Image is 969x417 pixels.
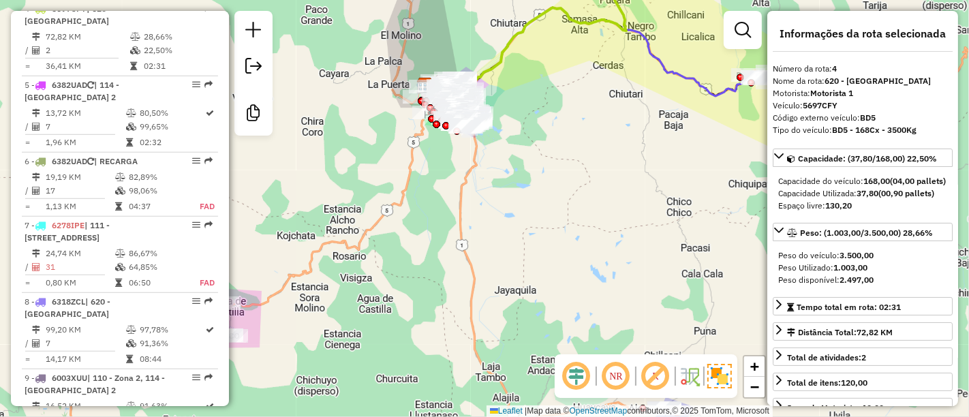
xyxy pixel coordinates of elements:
[126,339,136,347] i: % de utilização da cubagem
[52,3,87,14] span: 5697CFY
[206,402,215,410] i: Rota otimizada
[130,33,140,41] i: % de utilização do peso
[825,76,931,86] strong: 620 - [GEOGRAPHIC_DATA]
[139,352,205,366] td: 08:44
[773,63,953,75] div: Número da rota:
[32,187,40,195] i: Total de Atividades
[840,250,874,260] strong: 3.500,00
[192,373,200,382] em: Opções
[126,138,133,146] i: Tempo total em rota
[143,30,212,44] td: 28,66%
[143,44,212,57] td: 22,50%
[560,360,593,392] span: Ocultar deslocamento
[204,297,213,305] em: Rota exportada
[32,249,40,258] i: Distância Total
[857,327,893,337] span: 72,82 KM
[679,365,701,387] img: Fluxo de ruas
[45,30,129,44] td: 72,82 KM
[25,80,119,102] span: 5 -
[487,405,773,417] div: Map data © contributors,© 2025 TomTom, Microsoft
[52,296,85,307] span: 6318ZCL
[639,360,672,392] span: Exibir rótulo
[707,364,732,388] img: Exibir/Ocultar setores
[143,59,212,73] td: 02:31
[833,262,867,273] strong: 1.003,00
[773,297,953,315] a: Tempo total em rota: 02:31
[32,46,40,55] i: Total de Atividades
[192,297,200,305] em: Opções
[128,276,185,290] td: 06:50
[773,149,953,167] a: Capacidade: (37,80/168,00) 22,50%
[25,184,31,198] td: /
[32,326,40,334] i: Distância Total
[773,170,953,217] div: Capacidade: (37,80/168,00) 22,50%
[25,260,31,274] td: /
[45,59,129,73] td: 36,41 KM
[744,356,765,377] a: Zoom in
[32,109,40,117] i: Distância Total
[32,173,40,181] i: Distância Total
[25,136,31,149] td: =
[773,87,953,99] div: Motorista:
[115,173,125,181] i: % de utilização do peso
[773,112,953,124] div: Código externo veículo:
[204,157,213,165] em: Rota exportada
[45,352,125,366] td: 14,17 KM
[32,123,40,131] i: Total de Atividades
[729,16,756,44] a: Exibir filtros
[773,27,953,40] h4: Informações da rota selecionada
[778,200,947,212] div: Espaço livre:
[490,406,523,416] a: Leaflet
[45,120,125,134] td: 7
[416,77,434,95] img: SAZ BO Potosí
[778,175,947,187] div: Capacidade do veículo:
[840,275,874,285] strong: 2.497,00
[128,184,185,198] td: 98,06%
[115,187,125,195] i: % de utilização da cubagem
[130,46,140,55] i: % de utilização da cubagem
[32,402,40,410] i: Distância Total
[45,337,125,350] td: 7
[185,200,215,213] td: FAD
[128,260,185,274] td: 64,85%
[206,326,215,334] i: Rota otimizada
[878,188,934,198] strong: (00,90 pallets)
[857,188,878,198] strong: 37,80
[126,326,136,334] i: % de utilização do peso
[128,200,185,213] td: 04:37
[45,44,129,57] td: 2
[206,109,215,117] i: Rota otimizada
[25,337,31,350] td: /
[25,44,31,57] td: /
[52,373,87,383] span: 6003XUU
[803,100,837,110] strong: 5697CFY
[25,59,31,73] td: =
[841,377,867,388] strong: 120,00
[778,250,874,260] span: Peso do veículo:
[797,302,901,312] span: Tempo total em rota: 02:31
[773,347,953,366] a: Total de atividades:2
[45,247,114,260] td: 24,74 KM
[787,402,884,414] div: Jornada Motorista: 10:00
[128,247,185,260] td: 86,67%
[240,16,267,47] a: Nova sessão e pesquisa
[192,221,200,229] em: Opções
[778,187,947,200] div: Capacidade Utilizada:
[787,326,893,339] div: Distância Total:
[570,406,628,416] a: OpenStreetMap
[126,109,136,117] i: % de utilização do peso
[126,402,136,410] i: % de utilização do peso
[139,323,205,337] td: 97,78%
[45,260,114,274] td: 31
[832,125,917,135] strong: BD5 - 168Cx - 3500Kg
[45,399,125,413] td: 16,52 KM
[825,200,852,211] strong: 130,20
[45,323,125,337] td: 99,20 KM
[787,377,867,389] div: Total de itens:
[87,157,94,166] i: Veículo já utilizado nesta sessão
[128,170,185,184] td: 82,89%
[25,3,112,26] span: 4 -
[832,63,837,74] strong: 4
[45,276,114,290] td: 0,80 KM
[800,228,933,238] span: Peso: (1.003,00/3.500,00) 28,66%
